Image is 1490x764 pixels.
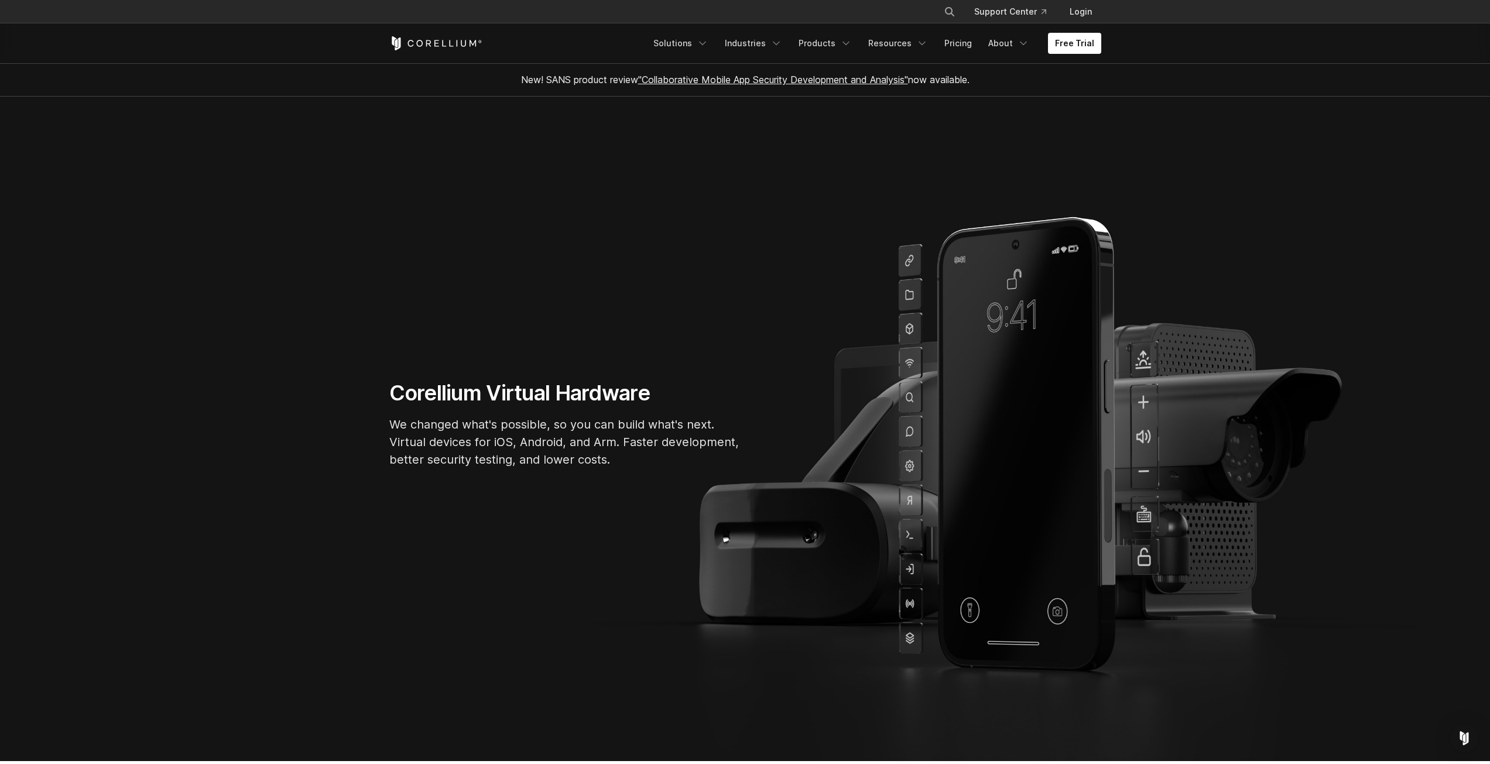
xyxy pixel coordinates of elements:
span: New! SANS product review now available. [521,74,970,85]
a: Login [1060,1,1101,22]
a: Free Trial [1048,33,1101,54]
a: "Collaborative Mobile App Security Development and Analysis" [638,74,908,85]
a: Solutions [646,33,715,54]
button: Search [939,1,960,22]
h1: Corellium Virtual Hardware [389,380,741,406]
a: Products [792,33,859,54]
a: Pricing [937,33,979,54]
div: Open Intercom Messenger [1450,724,1478,752]
a: Industries [718,33,789,54]
a: Resources [861,33,935,54]
a: Corellium Home [389,36,482,50]
a: Support Center [965,1,1056,22]
div: Navigation Menu [646,33,1101,54]
div: Navigation Menu [930,1,1101,22]
a: About [981,33,1036,54]
p: We changed what's possible, so you can build what's next. Virtual devices for iOS, Android, and A... [389,416,741,468]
